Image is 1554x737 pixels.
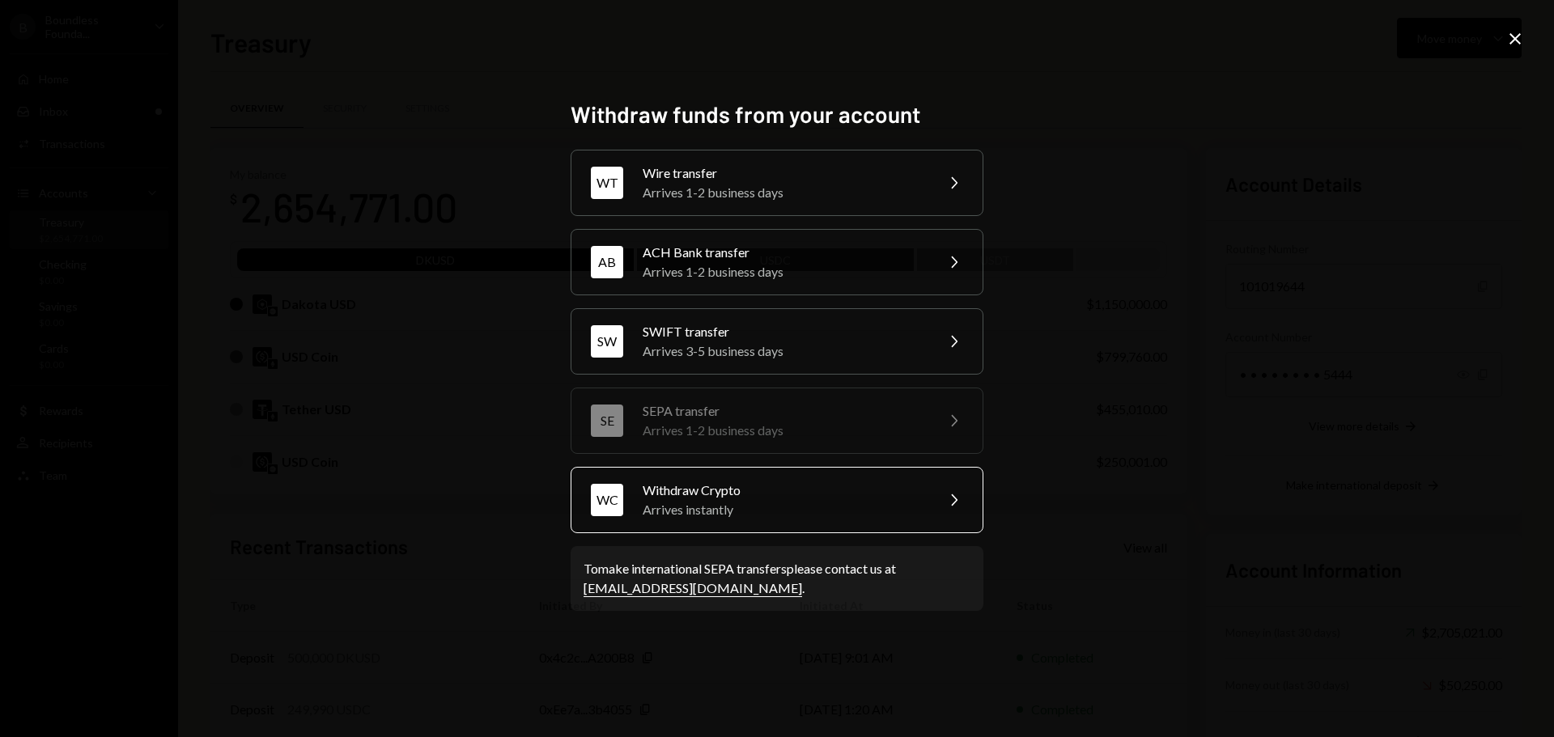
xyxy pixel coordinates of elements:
div: Wire transfer [643,163,924,183]
div: WC [591,484,623,516]
div: WT [591,167,623,199]
button: WTWire transferArrives 1-2 business days [571,150,983,216]
div: SWIFT transfer [643,322,924,341]
div: Arrives 1-2 business days [643,421,924,440]
div: Arrives instantly [643,500,924,519]
div: Arrives 3-5 business days [643,341,924,361]
h2: Withdraw funds from your account [571,99,983,130]
div: AB [591,246,623,278]
div: Arrives 1-2 business days [643,183,924,202]
button: ABACH Bank transferArrives 1-2 business days [571,229,983,295]
div: SW [591,325,623,358]
div: Arrives 1-2 business days [643,262,924,282]
button: WCWithdraw CryptoArrives instantly [571,467,983,533]
div: To make international SEPA transfers please contact us at . [584,559,970,598]
div: Withdraw Crypto [643,481,924,500]
a: [EMAIL_ADDRESS][DOMAIN_NAME] [584,580,802,597]
div: ACH Bank transfer [643,243,924,262]
button: SESEPA transferArrives 1-2 business days [571,388,983,454]
div: SEPA transfer [643,401,924,421]
button: SWSWIFT transferArrives 3-5 business days [571,308,983,375]
div: SE [591,405,623,437]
